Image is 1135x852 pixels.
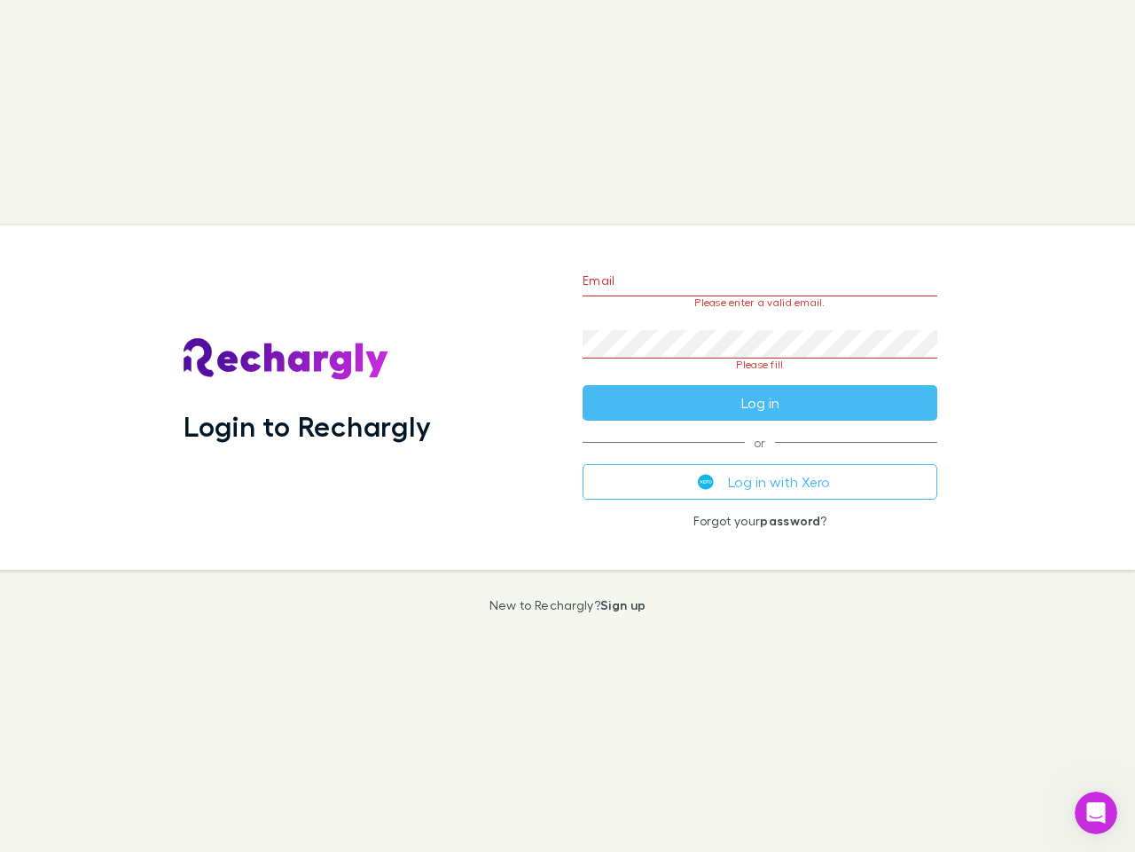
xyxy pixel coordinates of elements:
[1075,792,1117,834] iframe: Intercom live chat
[583,385,937,421] button: Log in
[698,474,714,490] img: Xero's logo
[184,409,431,443] h1: Login to Rechargly
[583,442,937,443] span: or
[583,514,937,528] p: Forgot your ?
[184,338,389,381] img: Rechargly's Logo
[583,464,937,500] button: Log in with Xero
[489,598,646,612] p: New to Rechargly?
[760,513,820,528] a: password
[583,296,937,309] p: Please enter a valid email.
[600,597,646,612] a: Sign up
[583,359,937,371] p: Please fill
